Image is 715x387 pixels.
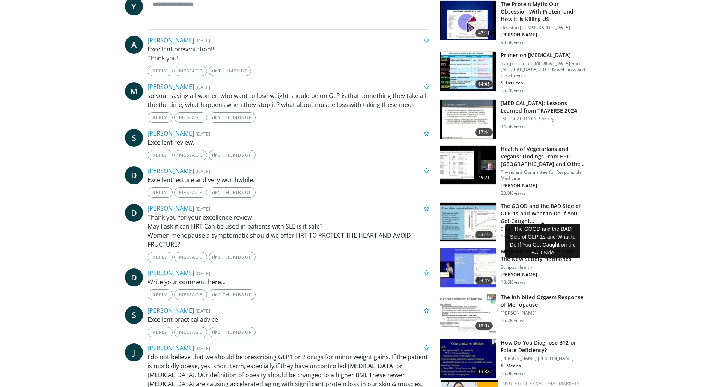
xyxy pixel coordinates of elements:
[125,129,143,147] a: S
[440,1,496,40] img: b7b8b05e-5021-418b-a89a-60a270e7cf82.150x105_q85_crop-smart_upscale.jpg
[209,187,256,198] a: 2 Thumbs Up
[148,277,430,286] p: Write your comment here...
[148,83,194,91] a: [PERSON_NAME]
[148,289,173,300] a: Reply
[174,289,207,300] a: Message
[218,329,221,335] span: 2
[148,138,430,147] p: Excellent review.
[475,277,493,284] span: 34:49
[501,363,585,369] p: R. Means
[501,226,585,232] p: Endocrinology 2024 Year in Review
[501,310,585,316] p: [PERSON_NAME]
[209,327,256,337] a: 2 Thumbs Up
[148,187,173,198] a: Reply
[501,370,525,376] p: 15.8K views
[501,24,585,30] p: Houston [DEMOGRAPHIC_DATA]
[475,29,493,37] span: 47:11
[209,150,256,160] a: 3 Thumbs Up
[440,203,496,242] img: 756cb5e3-da60-49d4-af2c-51c334342588.150x105_q85_crop-smart_upscale.jpg
[440,52,496,91] img: 022d2313-3eaa-4549-99ac-ae6801cd1fdc.150x105_q85_crop-smart_upscale.jpg
[501,318,525,324] p: 16.7K views
[125,306,143,324] a: S
[501,39,525,45] p: 93.5K views
[501,380,580,387] a: Insulet: International Markets
[440,99,585,139] a: 17:44 [MEDICAL_DATA]: Lessons Learned from TRAVERSE 2024 [MEDICAL_DATA] Society 44.5K views
[148,213,430,249] p: Thank you for your excellence review May I ask if can HRT Can be used in patients with SLE is it ...
[440,339,585,379] a: 13:38 How Do You Diagnose B12 or Folate Deficiency? [PERSON_NAME] [PERSON_NAME] R. Means 15.8K views
[440,51,585,93] a: 64:45 Primer on [MEDICAL_DATA] Symposium on [MEDICAL_DATA] and [MEDICAL_DATA] 2017: Novel Links a...
[505,224,580,258] div: The GOOD and the BAD Side of GLP-1s and What to Do If You Get Caught on the BAD Side
[125,36,143,54] a: A
[501,190,525,196] p: 33.0K views
[218,292,221,297] span: 2
[125,166,143,184] a: D
[501,60,585,78] p: Symposium on [MEDICAL_DATA] and [MEDICAL_DATA] 2017: Novel Links and Treatments
[148,66,173,76] a: Reply
[475,231,493,238] span: 23:19
[196,168,210,175] small: [DATE]
[501,169,585,181] p: Physicians Committee for Responsible Medicine
[501,80,585,86] p: S. Inzucchi
[148,315,430,324] p: Excellent practical advice
[174,327,207,337] a: Message
[148,175,430,184] p: Excellent lecture and very worthwhile.
[196,130,210,137] small: [DATE]
[196,205,210,212] small: [DATE]
[501,279,525,285] p: 18.6K views
[174,187,207,198] a: Message
[209,289,256,300] a: 2 Thumbs Up
[174,112,207,123] a: Message
[196,307,210,314] small: [DATE]
[218,152,221,158] span: 3
[148,45,430,63] p: Excellent presentation!! Thank you!!
[440,100,496,139] img: 1317c62a-2f0d-4360-bee0-b1bff80fed3c.150x105_q85_crop-smart_upscale.jpg
[196,84,210,90] small: [DATE]
[475,174,493,181] span: 49:21
[218,190,221,195] span: 2
[196,270,210,277] small: [DATE]
[148,204,194,212] a: [PERSON_NAME]
[501,87,525,93] p: 55.2K views
[125,204,143,222] a: D
[475,80,493,88] span: 64:45
[501,248,585,263] h3: Medications for Weight Loss: The New Satiety Hormones
[440,248,585,288] a: 34:49 Medications for Weight Loss: The New Satiety Hormones Scripps Health [PERSON_NAME] 18.6K views
[148,167,194,175] a: [PERSON_NAME]
[440,294,496,333] img: 283c0f17-5e2d-42ba-a87c-168d447cdba4.150x105_q85_crop-smart_upscale.jpg
[501,99,585,114] h3: [MEDICAL_DATA]: Lessons Learned from TRAVERSE 2024
[440,294,585,333] a: 18:07 The Inhibited Orgasm Response of Menopause [PERSON_NAME] 16.7K views
[440,0,585,45] a: 47:11 The Protein Myth: Our Obsession With Protein and How It Is Killing US Houston [DEMOGRAPHIC_...
[218,254,221,260] span: 1
[501,339,585,354] h3: How Do You Diagnose B12 or Folate Deficiency?
[501,32,585,38] p: [PERSON_NAME]
[209,66,251,76] a: Thumbs Up
[148,112,173,123] a: Reply
[475,128,493,136] span: 17:44
[440,248,496,287] img: 07e42906-ef03-456f-8d15-f2a77df6705a.150x105_q85_crop-smart_upscale.jpg
[209,252,256,262] a: 1 Thumbs Up
[125,82,143,100] a: M
[501,145,585,168] h3: Health of Vegetarians and Vegans: Findings From EPIC-[GEOGRAPHIC_DATA] and Othe…
[148,129,194,137] a: [PERSON_NAME]
[148,36,194,44] a: [PERSON_NAME]
[125,268,143,286] a: D
[148,269,194,277] a: [PERSON_NAME]
[501,183,585,189] p: [PERSON_NAME]
[218,114,221,120] span: 9
[501,0,585,23] h3: The Protein Myth: Our Obsession With Protein and How It Is Killing US
[174,150,207,160] a: Message
[501,294,585,309] h3: The Inhibited Orgasm Response of Menopause
[148,327,173,337] a: Reply
[475,368,493,375] span: 13:38
[440,202,585,242] a: 23:19 The GOOD and the BAD Side of GLP-1s and What to Do If You Get Caught… Endocrinology 2024 Ye...
[174,66,207,76] a: Message
[125,343,143,361] a: J
[196,37,210,44] small: [DATE]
